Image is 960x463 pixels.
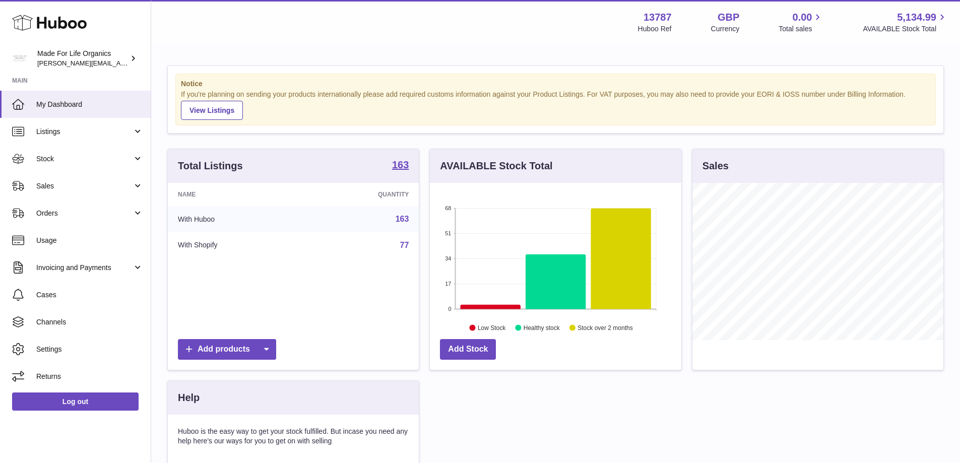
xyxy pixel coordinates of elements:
[178,427,409,446] p: Huboo is the easy way to get your stock fulfilled. But incase you need any help here's our ways f...
[168,232,303,258] td: With Shopify
[445,205,452,211] text: 68
[644,11,672,24] strong: 13787
[303,183,419,206] th: Quantity
[36,345,143,354] span: Settings
[36,209,133,218] span: Orders
[36,154,133,164] span: Stock
[779,24,823,34] span: Total sales
[392,160,409,170] strong: 163
[440,159,552,173] h3: AVAILABLE Stock Total
[178,339,276,360] a: Add products
[36,100,143,109] span: My Dashboard
[793,11,812,24] span: 0.00
[396,215,409,223] a: 163
[12,51,27,66] img: geoff.winwood@madeforlifeorganics.com
[718,11,739,24] strong: GBP
[36,290,143,300] span: Cases
[36,317,143,327] span: Channels
[578,324,633,331] text: Stock over 2 months
[36,181,133,191] span: Sales
[36,372,143,381] span: Returns
[178,159,243,173] h3: Total Listings
[37,59,256,67] span: [PERSON_NAME][EMAIL_ADDRESS][PERSON_NAME][DOMAIN_NAME]
[37,49,128,68] div: Made For Life Organics
[478,324,506,331] text: Low Stock
[181,101,243,120] a: View Listings
[711,24,740,34] div: Currency
[440,339,496,360] a: Add Stock
[702,159,729,173] h3: Sales
[36,236,143,245] span: Usage
[178,391,200,405] h3: Help
[449,306,452,312] text: 0
[863,24,948,34] span: AVAILABLE Stock Total
[181,79,930,89] strong: Notice
[779,11,823,34] a: 0.00 Total sales
[168,206,303,232] td: With Huboo
[445,230,452,236] text: 51
[638,24,672,34] div: Huboo Ref
[12,392,139,411] a: Log out
[36,263,133,273] span: Invoicing and Payments
[181,90,930,120] div: If you're planning on sending your products internationally please add required customs informati...
[392,160,409,172] a: 163
[400,241,409,249] a: 77
[168,183,303,206] th: Name
[897,11,936,24] span: 5,134.99
[445,281,452,287] text: 17
[524,324,560,331] text: Healthy stock
[36,127,133,137] span: Listings
[445,255,452,261] text: 34
[863,11,948,34] a: 5,134.99 AVAILABLE Stock Total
